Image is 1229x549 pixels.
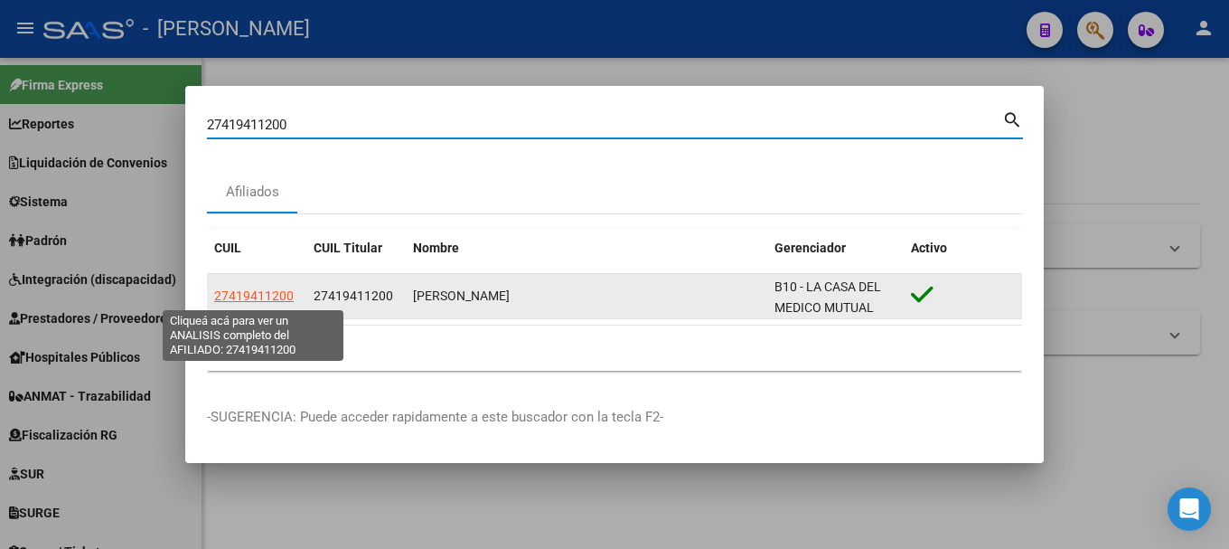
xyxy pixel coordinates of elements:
datatable-header-cell: Activo [904,229,1022,268]
span: Nombre [413,241,459,255]
span: Gerenciador [774,241,846,255]
div: 1 total [207,326,1022,371]
div: Open Intercom Messenger [1168,487,1211,531]
span: 27419411200 [314,289,393,303]
span: Activo [911,241,947,255]
mat-icon: search [1002,108,1023,129]
div: [PERSON_NAME] [413,286,760,307]
datatable-header-cell: Nombre [406,229,767,268]
div: Afiliados [226,182,279,203]
datatable-header-cell: CUIL [207,229,306,268]
span: B10 - LA CASA DEL MEDICO MUTUAL [774,279,881,315]
datatable-header-cell: CUIL Titular [306,229,406,268]
datatable-header-cell: Gerenciador [767,229,904,268]
span: CUIL Titular [314,241,382,255]
p: -SUGERENCIA: Puede acceder rapidamente a este buscador con la tecla F2- [207,407,1022,428]
span: CUIL [214,241,241,255]
span: 27419411200 [214,289,294,303]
